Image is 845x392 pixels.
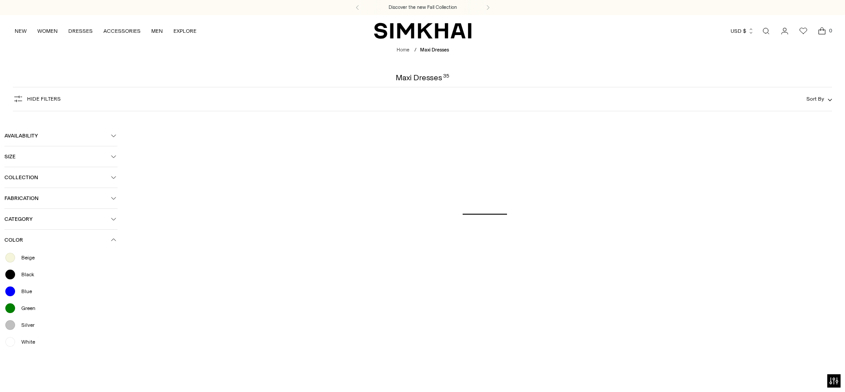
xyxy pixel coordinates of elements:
span: Black [16,270,34,278]
span: Collection [4,174,111,180]
a: EXPLORE [173,21,197,41]
span: Category [4,216,111,222]
a: Home [397,47,409,53]
a: DRESSES [68,21,93,41]
button: Collection [4,167,118,188]
span: White [16,338,35,346]
a: Discover the new Fall Collection [389,4,457,11]
span: Green [16,304,35,312]
nav: breadcrumbs [397,47,449,54]
span: 0 [826,27,834,35]
span: Beige [16,254,35,262]
iframe: Sign Up via Text for Offers [7,358,89,385]
button: Hide filters [13,92,61,106]
a: ACCESSORIES [103,21,141,41]
a: NEW [15,21,27,41]
button: USD $ [731,21,754,41]
button: Sort By [806,94,832,104]
span: Color [4,237,111,243]
button: Size [4,146,118,167]
span: Sort By [806,96,824,102]
a: WOMEN [37,21,58,41]
a: SIMKHAI [374,22,472,39]
a: Wishlist [794,22,812,40]
span: Fabrication [4,195,111,201]
span: Size [4,153,111,160]
span: Silver [16,321,35,329]
button: Color [4,230,118,250]
span: Hide filters [27,96,61,102]
button: Availability [4,125,118,146]
a: Go to the account page [776,22,794,40]
span: Availability [4,133,111,139]
h1: Maxi Dresses [396,74,449,82]
span: Blue [16,287,32,295]
div: / [414,47,417,54]
a: MEN [151,21,163,41]
span: Maxi Dresses [420,47,449,53]
div: 35 [443,74,449,82]
button: Category [4,209,118,229]
a: Open cart modal [813,22,831,40]
a: Open search modal [757,22,775,40]
button: Fabrication [4,188,118,208]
